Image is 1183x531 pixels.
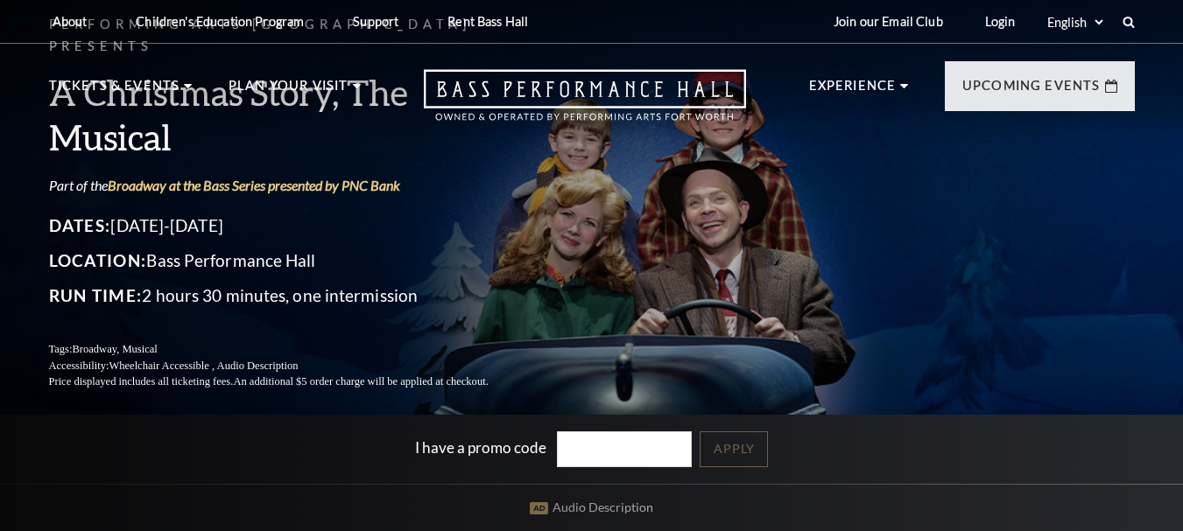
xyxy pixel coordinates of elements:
a: Broadway at the Bass Series presented by PNC Bank [108,177,400,193]
span: Dates: [49,215,111,235]
span: Wheelchair Accessible , Audio Description [109,360,298,372]
p: Rent Bass Hall [447,14,528,29]
p: Experience [809,75,897,107]
p: Tickets & Events [49,75,180,107]
p: About [53,14,88,29]
p: [DATE]-[DATE] [49,212,531,240]
p: Accessibility: [49,358,531,374]
p: Price displayed includes all ticketing fees. [49,374,531,390]
p: Part of the [49,176,531,195]
p: Upcoming Events [962,75,1101,107]
p: Children's Education Program [136,14,304,29]
span: Location: [49,250,147,270]
span: An additional $5 order charge will be applied at checkout. [233,375,488,388]
p: Tags: [49,341,531,358]
p: 2 hours 30 minutes, one intermission [49,282,531,310]
p: Plan Your Visit [229,75,349,107]
span: Broadway, Musical [72,343,157,355]
span: Run Time: [49,285,143,305]
select: Select: [1044,14,1106,31]
p: Support [353,14,398,29]
p: Bass Performance Hall [49,247,531,275]
label: I have a promo code [415,438,546,457]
